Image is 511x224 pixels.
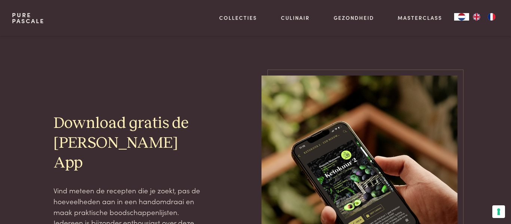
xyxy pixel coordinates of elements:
[454,13,469,21] div: Language
[12,12,45,24] a: PurePascale
[281,14,310,22] a: Culinair
[219,14,257,22] a: Collecties
[454,13,499,21] aside: Language selected: Nederlands
[53,114,208,173] h2: Download gratis de [PERSON_NAME] App
[469,13,499,21] ul: Language list
[484,13,499,21] a: FR
[398,14,442,22] a: Masterclass
[469,13,484,21] a: EN
[454,13,469,21] a: NL
[492,205,505,218] button: Uw voorkeuren voor toestemming voor trackingtechnologieën
[334,14,374,22] a: Gezondheid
